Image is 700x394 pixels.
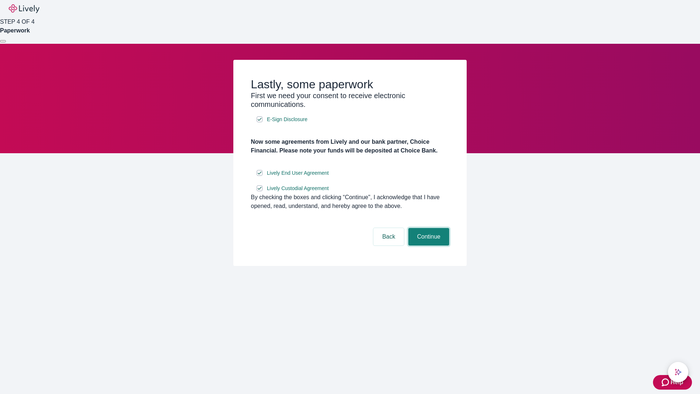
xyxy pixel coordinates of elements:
[653,375,692,390] button: Zendesk support iconHelp
[267,116,307,123] span: E-Sign Disclosure
[251,91,449,109] h3: First we need your consent to receive electronic communications.
[265,115,309,124] a: e-sign disclosure document
[373,228,404,246] button: Back
[267,169,329,177] span: Lively End User Agreement
[265,184,330,193] a: e-sign disclosure document
[408,228,449,246] button: Continue
[9,4,39,13] img: Lively
[668,362,688,382] button: chat
[251,138,449,155] h4: Now some agreements from Lively and our bank partner, Choice Financial. Please note your funds wi...
[662,378,670,387] svg: Zendesk support icon
[267,185,329,192] span: Lively Custodial Agreement
[674,368,682,376] svg: Lively AI Assistant
[251,77,449,91] h2: Lastly, some paperwork
[265,169,330,178] a: e-sign disclosure document
[251,193,449,210] div: By checking the boxes and clicking “Continue", I acknowledge that I have opened, read, understand...
[670,378,683,387] span: Help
